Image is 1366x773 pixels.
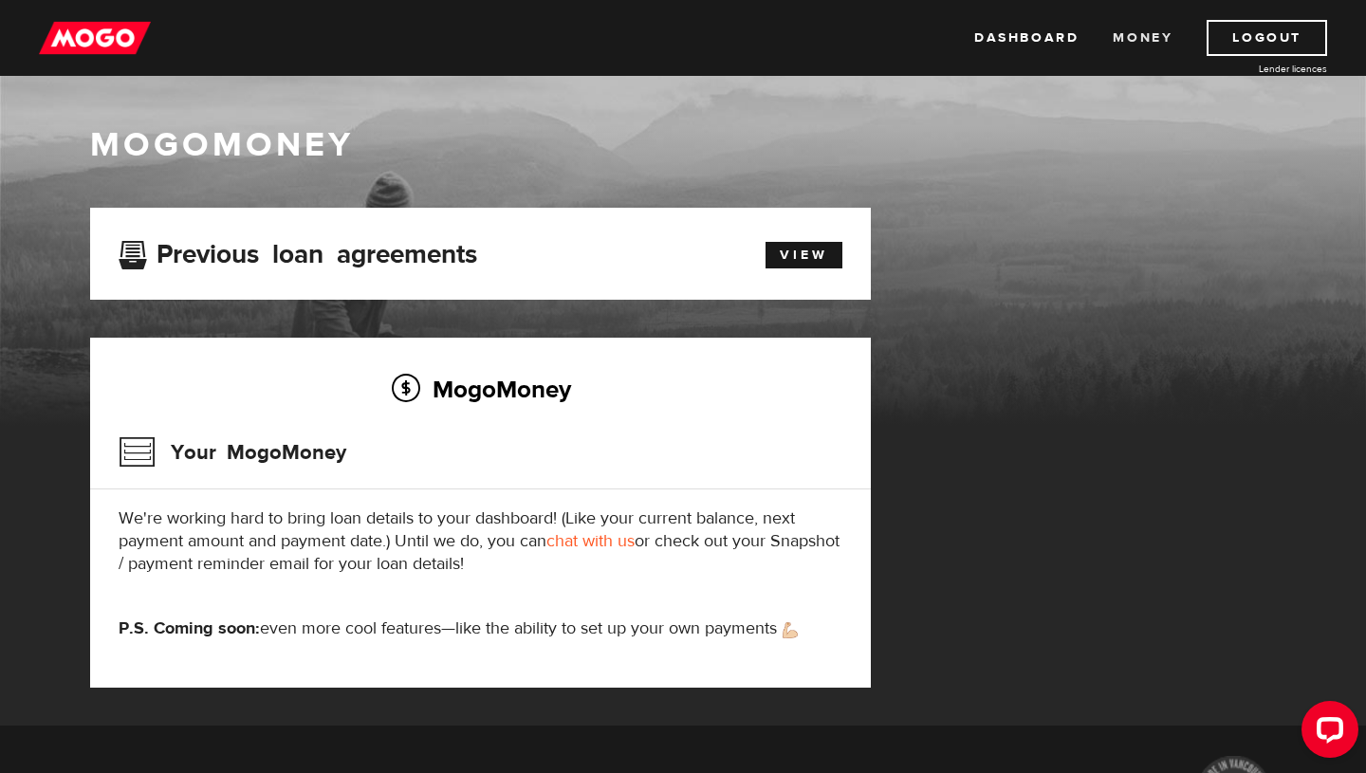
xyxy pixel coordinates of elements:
[546,530,635,552] a: chat with us
[119,239,477,264] h3: Previous loan agreements
[1207,20,1327,56] a: Logout
[783,622,798,638] img: strong arm emoji
[1185,62,1327,76] a: Lender licences
[974,20,1079,56] a: Dashboard
[119,617,842,640] p: even more cool features—like the ability to set up your own payments
[119,369,842,409] h2: MogoMoney
[39,20,151,56] img: mogo_logo-11ee424be714fa7cbb0f0f49df9e16ec.png
[90,125,1276,165] h1: MogoMoney
[119,428,346,477] h3: Your MogoMoney
[766,242,842,268] a: View
[119,617,260,639] strong: P.S. Coming soon:
[119,507,842,576] p: We're working hard to bring loan details to your dashboard! (Like your current balance, next paym...
[1286,693,1366,773] iframe: LiveChat chat widget
[1113,20,1172,56] a: Money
